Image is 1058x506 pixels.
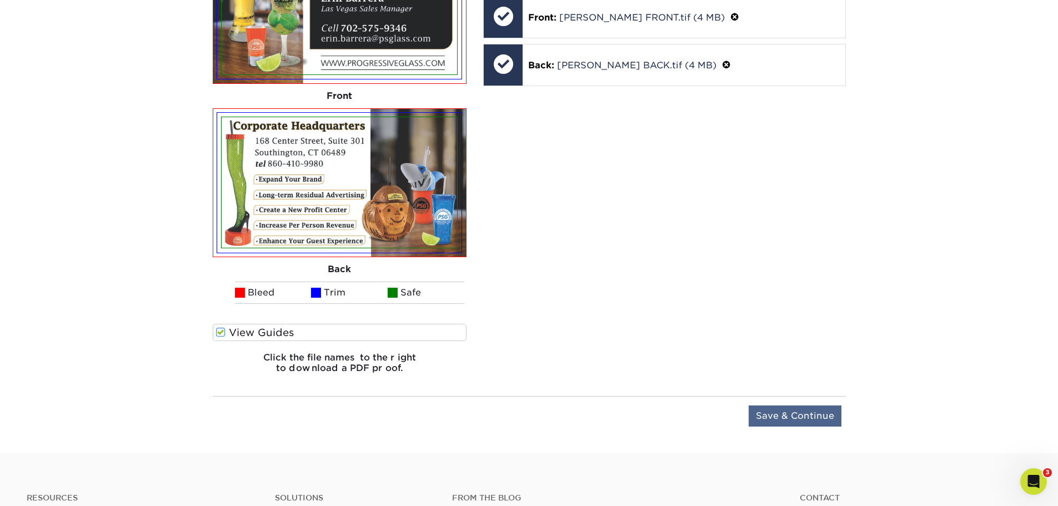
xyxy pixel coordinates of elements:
li: Bleed [235,282,312,304]
span: Front: [528,12,556,23]
div: Back [213,257,467,282]
div: Front [213,84,467,108]
span: 3 [1043,468,1052,477]
h4: From the Blog [452,493,770,503]
li: Trim [311,282,388,304]
h4: Resources [27,493,258,503]
h6: Click the file names to the right to download a PDF proof. [213,352,467,382]
a: Contact [800,493,1031,503]
a: [PERSON_NAME] BACK.tif (4 MB) [557,60,716,71]
h4: Solutions [275,493,435,503]
input: Save & Continue [749,405,841,427]
li: Safe [388,282,464,304]
a: [PERSON_NAME] FRONT.tif (4 MB) [559,12,725,23]
label: View Guides [213,324,467,341]
span: Back: [528,60,554,71]
iframe: Intercom live chat [1020,468,1047,495]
